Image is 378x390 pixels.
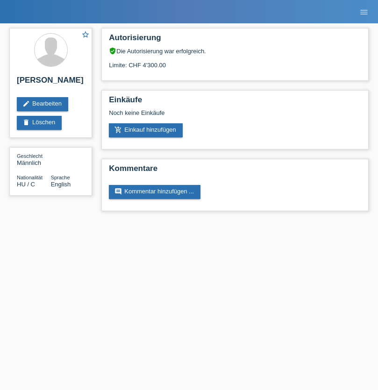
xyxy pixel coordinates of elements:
[22,100,30,107] i: edit
[51,181,71,188] span: English
[17,116,62,130] a: deleteLöschen
[17,97,68,111] a: editBearbeiten
[17,181,35,188] span: Ungarn / C / 27.11.2017
[109,47,116,55] i: verified_user
[109,47,361,55] div: Die Autorisierung war erfolgreich.
[81,30,90,39] i: star_border
[355,9,373,14] a: menu
[22,119,30,126] i: delete
[109,55,361,69] div: Limite: CHF 4'300.00
[114,188,122,195] i: comment
[17,152,51,166] div: Männlich
[109,109,361,123] div: Noch keine Einkäufe
[109,185,200,199] a: commentKommentar hinzufügen ...
[109,95,361,109] h2: Einkäufe
[109,164,361,178] h2: Kommentare
[17,175,43,180] span: Nationalität
[81,30,90,40] a: star_border
[114,126,122,134] i: add_shopping_cart
[359,7,369,17] i: menu
[109,33,361,47] h2: Autorisierung
[17,76,85,90] h2: [PERSON_NAME]
[109,123,183,137] a: add_shopping_cartEinkauf hinzufügen
[51,175,70,180] span: Sprache
[17,153,43,159] span: Geschlecht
